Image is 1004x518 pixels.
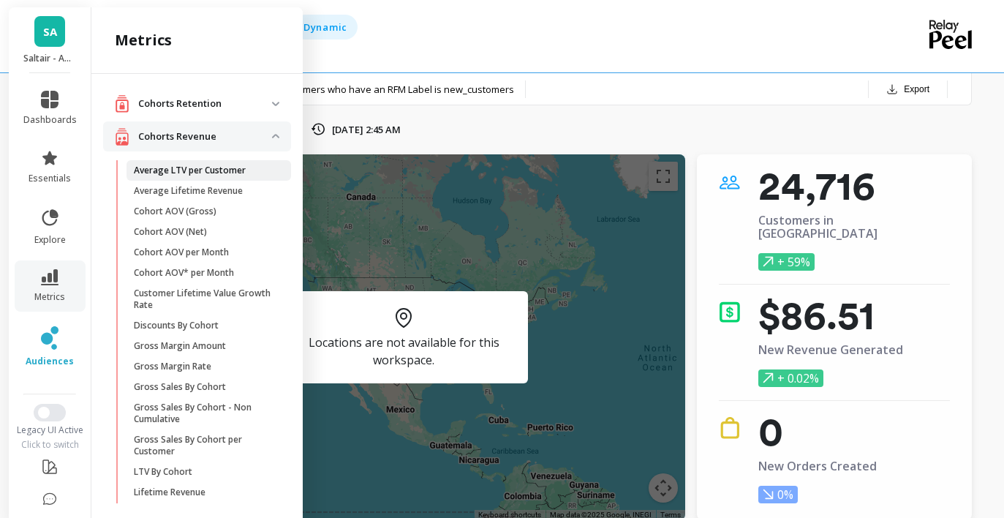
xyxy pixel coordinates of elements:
button: Export [880,79,935,100]
p: Average Lifetime Revenue [134,185,243,197]
p: Cohorts Revenue [138,129,272,144]
p: Gross Sales By Cohort per Customer [134,434,273,457]
p: + 0.02% [758,369,823,387]
h2: metrics [115,30,172,50]
span: audiences [26,356,74,367]
p: Cohort AOV (Gross) [134,206,216,217]
div: Dynamic [293,15,358,40]
div: Legacy UI Active [9,424,91,436]
p: + 59% [758,253,815,271]
p: LTV By Cohort [134,466,192,478]
p: Cohorts Retention [138,97,272,111]
img: icon [719,301,741,323]
p: 0 [758,417,877,446]
p: Cohort AOV (Net) [134,226,207,238]
span: dashboards [23,114,77,126]
p: Gross Sales By Cohort - Non Cumulative [134,402,273,425]
p: Gross Margin Amount [134,340,226,352]
p: 0% [758,486,798,503]
span: Customers who have an RFM Label is new_customers [277,83,514,96]
p: New Revenue Generated [758,343,903,356]
p: New Orders Created [758,459,877,473]
span: SA [43,23,57,40]
p: Locations are not available for this workspace. [294,334,513,369]
div: Click to switch [9,439,91,451]
img: icon [719,171,741,193]
p: Customers in [GEOGRAPHIC_DATA] [758,214,950,240]
span: metrics [34,291,65,303]
p: Lifetime Revenue [134,487,205,498]
img: icon [719,417,741,439]
p: Average LTV per Customer [134,165,246,176]
p: $86.51 [758,301,903,330]
p: [DATE] 2:45 AM [332,123,401,136]
p: 24,716 [758,171,950,200]
p: Gross Sales By Cohort [134,381,226,393]
p: Cohort AOV per Month [134,247,229,258]
img: down caret icon [272,134,279,138]
p: Cohort AOV* per Month [134,267,234,279]
img: navigation item icon [115,127,129,146]
button: Switch to New UI [34,404,66,421]
img: down caret icon [272,102,279,106]
p: Discounts By Cohort [134,320,219,331]
span: essentials [29,173,71,184]
p: Saltair - Amazon [23,53,77,64]
span: explore [34,234,66,246]
p: Gross Margin Rate [134,361,211,372]
img: navigation item icon [115,94,129,113]
p: Customer Lifetime Value Growth Rate [134,288,273,311]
